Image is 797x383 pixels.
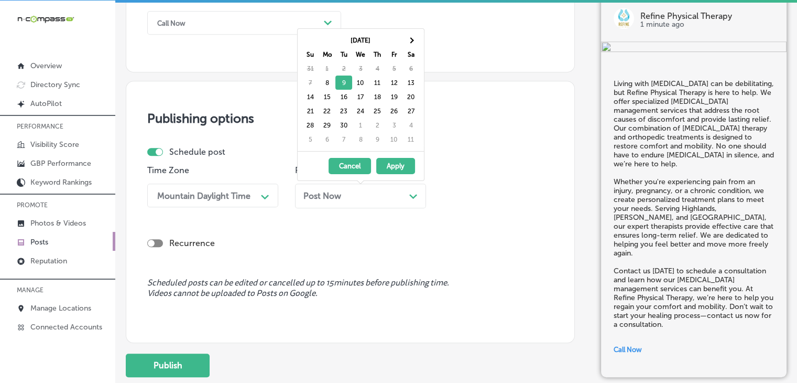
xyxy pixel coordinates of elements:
p: Refine Physical Therapy [640,12,774,20]
img: logo_orange.svg [17,17,25,25]
td: 10 [352,76,369,90]
td: 2 [369,118,386,132]
td: 3 [352,61,369,76]
td: 24 [352,104,369,118]
img: 660ab0bf-5cc7-4cb8-ba1c-48b5ae0f18e60NCTV_CLogo_TV_Black_-500x88.png [17,14,74,24]
th: Th [369,47,386,61]
td: 18 [369,90,386,104]
th: Mo [319,47,335,61]
td: 11 [369,76,386,90]
td: 14 [302,90,319,104]
td: 16 [335,90,352,104]
p: Visibility Score [30,140,79,149]
h3: Publishing options [147,111,553,126]
td: 9 [369,132,386,146]
td: 10 [386,132,402,146]
td: 28 [302,118,319,132]
td: 1 [352,118,369,132]
td: 20 [402,90,419,104]
td: 11 [402,132,419,146]
span: Call Now [614,346,642,354]
h5: Living with [MEDICAL_DATA] can be debilitating, but Refine Physical Therapy is here to help. We o... [614,79,774,329]
td: 31 [302,61,319,76]
th: Sa [402,47,419,61]
th: Tu [335,47,352,61]
div: Domain Overview [40,62,94,69]
img: 932b78a1-3f53-406b-afb7-38da2e82cf01 [601,41,787,54]
p: Reputation [30,257,67,265]
img: logo [614,8,634,29]
th: [DATE] [319,33,402,47]
td: 3 [386,118,402,132]
p: 1 minute ago [640,20,774,29]
td: 21 [302,104,319,118]
p: Post on [295,165,426,175]
span: Post Now [303,191,341,201]
div: Call Now [157,19,185,27]
img: tab_domain_overview_orange.svg [28,61,37,69]
p: Manage Locations [30,304,91,313]
p: AutoPilot [30,99,62,108]
td: 6 [402,61,419,76]
td: 8 [352,132,369,146]
td: 1 [319,61,335,76]
td: 26 [386,104,402,118]
div: v 4.0.25 [29,17,51,25]
td: 7 [302,76,319,90]
p: GBP Performance [30,159,91,168]
div: Domain: [DOMAIN_NAME] [27,27,115,36]
td: 27 [402,104,419,118]
label: Schedule post [169,147,225,157]
p: Directory Sync [30,80,80,89]
p: Posts [30,238,48,247]
label: Recurrence [169,238,215,248]
td: 23 [335,104,352,118]
td: 8 [319,76,335,90]
p: Overview [30,61,62,70]
td: 22 [319,104,335,118]
td: 5 [386,61,402,76]
td: 9 [335,76,352,90]
div: Keywords by Traffic [116,62,177,69]
td: 12 [386,76,402,90]
td: 15 [319,90,335,104]
td: 29 [319,118,335,132]
td: 17 [352,90,369,104]
td: 19 [386,90,402,104]
span: Scheduled posts can be edited or cancelled up to 15 minutes before publishing time. Videos cannot... [147,278,553,298]
td: 13 [402,76,419,90]
td: 30 [335,118,352,132]
img: website_grey.svg [17,27,25,36]
p: Time Zone [147,165,278,175]
th: Su [302,47,319,61]
th: We [352,47,369,61]
td: 4 [369,61,386,76]
p: Connected Accounts [30,323,102,332]
p: Keyword Rankings [30,178,92,187]
td: 5 [302,132,319,146]
td: 4 [402,118,419,132]
td: 6 [319,132,335,146]
td: 25 [369,104,386,118]
button: Publish [126,354,210,377]
th: Fr [386,47,402,61]
td: 7 [335,132,352,146]
button: Apply [376,158,415,174]
div: Mountain Daylight Time [157,190,250,200]
p: Photos & Videos [30,219,86,228]
td: 2 [335,61,352,76]
button: Cancel [329,158,371,174]
img: tab_keywords_by_traffic_grey.svg [104,61,113,69]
